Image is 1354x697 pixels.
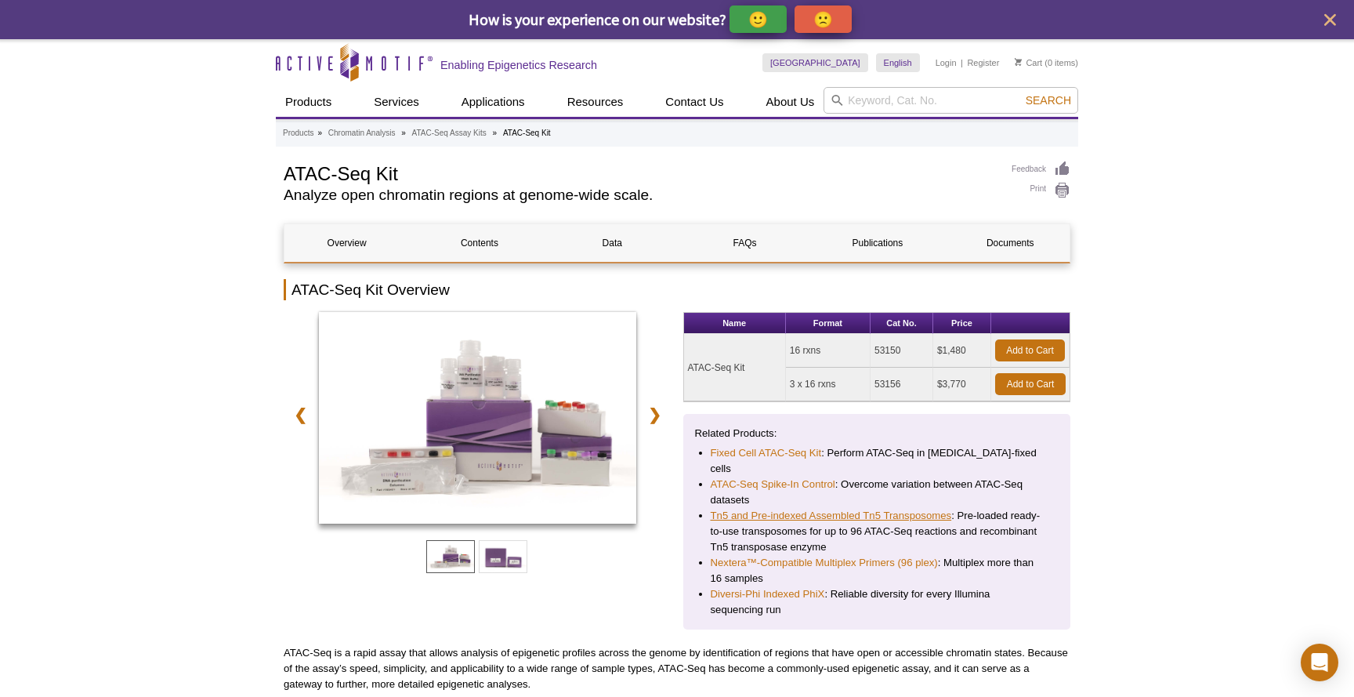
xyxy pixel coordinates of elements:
[1012,182,1070,199] a: Print
[871,368,933,401] td: 53156
[440,58,597,72] h2: Enabling Epigenetics Research
[469,9,726,29] span: How is your experience on our website?
[824,87,1078,114] input: Keyword, Cat. No.
[711,508,1044,555] li: : Pre-loaded ready-to-use transposomes for up to 96 ATAC-Seq reactions and recombinant Tn5 transp...
[711,477,835,492] a: ATAC-Seq Spike-In Control
[1012,161,1070,178] a: Feedback
[558,87,633,117] a: Resources
[711,555,1044,586] li: : Multiplex more than 16 samples
[995,339,1065,361] a: Add to Cart
[656,87,733,117] a: Contact Us
[503,129,551,137] li: ATAC-Seq Kit
[682,224,807,262] a: FAQs
[711,445,1044,477] li: : Perform ATAC-Seq in [MEDICAL_DATA]-fixed cells
[684,334,786,401] td: ATAC-Seq Kit
[948,224,1073,262] a: Documents
[695,426,1059,441] p: Related Products:
[284,645,1070,692] p: ATAC-Seq is a rapid assay that allows analysis of epigenetic profiles across the genome by identi...
[748,9,768,29] p: 🙂
[967,57,999,68] a: Register
[876,53,920,72] a: English
[412,126,487,140] a: ATAC-Seq Assay Kits
[815,224,939,262] a: Publications
[284,188,996,202] h2: Analyze open chromatin regions at genome-wide scale.
[786,313,871,334] th: Format
[364,87,429,117] a: Services
[871,313,933,334] th: Cat No.
[933,334,991,368] td: $1,480
[638,397,672,433] a: ❯
[933,368,991,401] td: $3,770
[276,87,341,117] a: Products
[284,279,1070,300] h2: ATAC-Seq Kit Overview
[319,312,636,524] img: ATAC-Seq Kit
[283,126,313,140] a: Products
[550,224,675,262] a: Data
[711,477,1044,508] li: : Overcome variation between ATAC-Seq datasets
[711,445,822,461] a: Fixed Cell ATAC-Seq Kit
[684,313,786,334] th: Name
[936,57,957,68] a: Login
[1320,10,1340,30] button: close
[401,129,406,137] li: »
[711,586,1044,618] li: : Reliable diversity for every Illumina sequencing run
[1026,94,1071,107] span: Search
[813,9,833,29] p: 🙁
[757,87,824,117] a: About Us
[933,313,991,334] th: Price
[417,224,541,262] a: Contents
[762,53,868,72] a: [GEOGRAPHIC_DATA]
[284,224,409,262] a: Overview
[871,334,933,368] td: 53150
[452,87,534,117] a: Applications
[711,508,952,524] a: Tn5 and Pre-indexed Assembled Tn5 Transposomes
[284,161,996,184] h1: ATAC-Seq Kit
[284,397,317,433] a: ❮
[995,373,1066,395] a: Add to Cart
[319,312,636,528] a: ATAC-Seq Kit
[317,129,322,137] li: »
[786,334,871,368] td: 16 rxns
[711,586,825,602] a: Diversi-Phi Indexed PhiX
[961,53,963,72] li: |
[1301,644,1338,681] div: Open Intercom Messenger
[493,129,498,137] li: »
[1015,53,1078,72] li: (0 items)
[1015,58,1022,66] img: Your Cart
[1021,93,1076,107] button: Search
[328,126,396,140] a: Chromatin Analysis
[786,368,871,401] td: 3 x 16 rxns
[711,555,938,571] a: Nextera™-Compatible Multiplex Primers (96 plex)
[1015,57,1042,68] a: Cart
